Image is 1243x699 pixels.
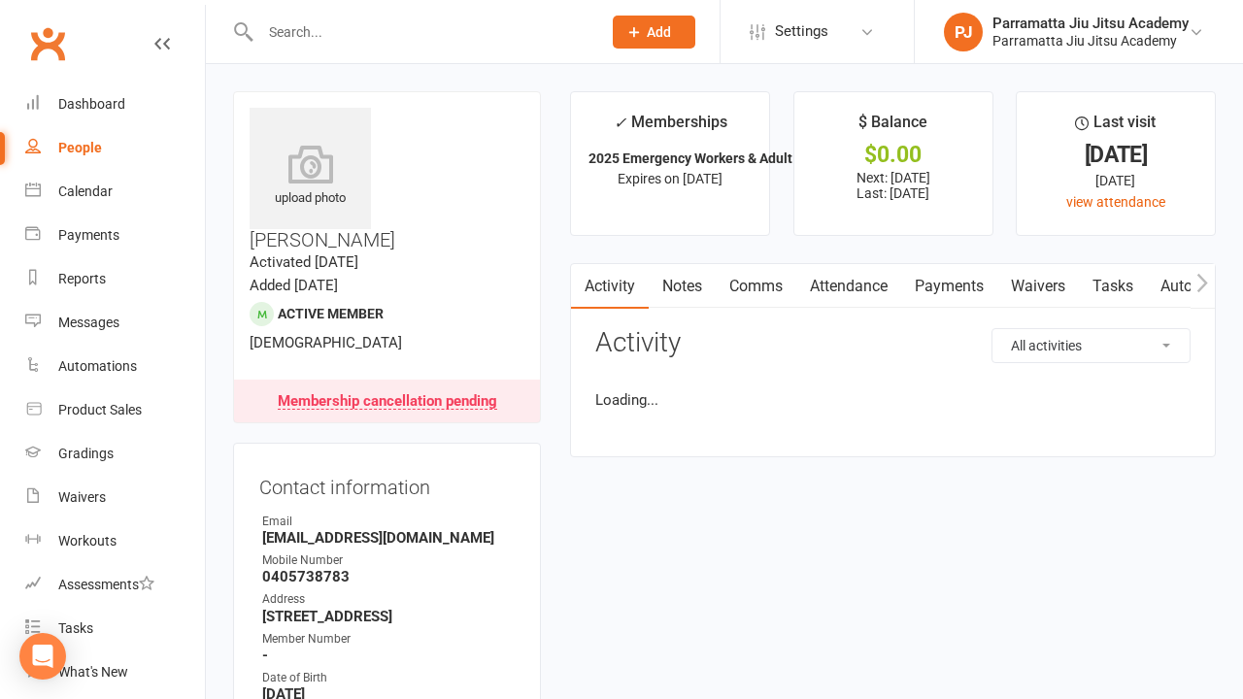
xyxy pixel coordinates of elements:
[58,315,119,330] div: Messages
[58,446,114,461] div: Gradings
[614,114,626,132] i: ✓
[25,214,205,257] a: Payments
[858,110,927,145] div: $ Balance
[25,650,205,694] a: What's New
[278,394,497,410] div: Membership cancellation pending
[812,145,975,165] div: $0.00
[25,345,205,388] a: Automations
[58,271,106,286] div: Reports
[25,519,205,563] a: Workouts
[262,568,515,585] strong: 0405738783
[58,533,117,549] div: Workouts
[1034,170,1197,191] div: [DATE]
[58,96,125,112] div: Dashboard
[1066,194,1165,210] a: view attendance
[58,577,154,592] div: Assessments
[997,264,1079,309] a: Waivers
[613,16,695,49] button: Add
[250,253,358,271] time: Activated [DATE]
[25,388,205,432] a: Product Sales
[259,469,515,498] h3: Contact information
[25,432,205,476] a: Gradings
[262,630,515,649] div: Member Number
[262,608,515,625] strong: [STREET_ADDRESS]
[595,328,1191,358] h3: Activity
[58,358,137,374] div: Automations
[992,32,1189,50] div: Parramatta Jiu Jitsu Academy
[250,277,338,294] time: Added [DATE]
[58,402,142,417] div: Product Sales
[58,227,119,243] div: Payments
[649,264,716,309] a: Notes
[254,18,588,46] input: Search...
[716,264,796,309] a: Comms
[25,301,205,345] a: Messages
[262,669,515,687] div: Date of Birth
[775,10,828,53] span: Settings
[250,334,402,351] span: [DEMOGRAPHIC_DATA]
[571,264,649,309] a: Activity
[595,388,1191,412] li: Loading...
[25,607,205,650] a: Tasks
[250,145,371,209] div: upload photo
[647,24,671,40] span: Add
[19,633,66,680] div: Open Intercom Messenger
[796,264,901,309] a: Attendance
[58,664,128,680] div: What's New
[262,551,515,570] div: Mobile Number
[944,13,983,51] div: PJ
[25,170,205,214] a: Calendar
[1075,110,1156,145] div: Last visit
[278,306,384,321] span: Active member
[901,264,997,309] a: Payments
[588,150,877,166] strong: 2025 Emergency Workers & Adult Students 3 ...
[262,513,515,531] div: Email
[992,15,1189,32] div: Parramatta Jiu Jitsu Academy
[58,620,93,636] div: Tasks
[262,590,515,609] div: Address
[58,140,102,155] div: People
[812,170,975,201] p: Next: [DATE] Last: [DATE]
[262,529,515,547] strong: [EMAIL_ADDRESS][DOMAIN_NAME]
[262,647,515,664] strong: -
[1079,264,1147,309] a: Tasks
[23,19,72,68] a: Clubworx
[1034,145,1197,165] div: [DATE]
[25,563,205,607] a: Assessments
[58,489,106,505] div: Waivers
[250,108,524,250] h3: [PERSON_NAME]
[25,83,205,126] a: Dashboard
[618,171,722,186] span: Expires on [DATE]
[25,257,205,301] a: Reports
[25,476,205,519] a: Waivers
[25,126,205,170] a: People
[614,110,727,146] div: Memberships
[58,183,113,199] div: Calendar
